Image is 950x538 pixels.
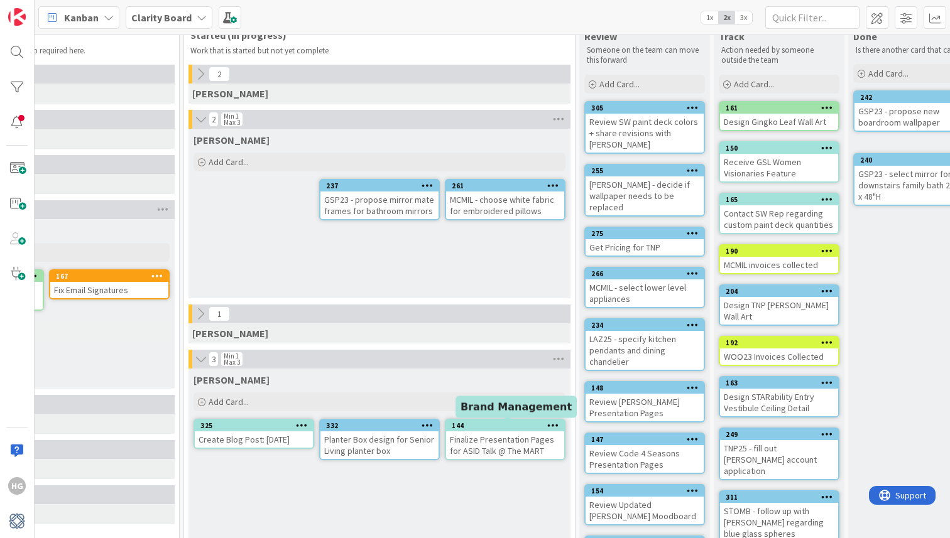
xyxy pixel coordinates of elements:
span: Done [853,30,877,43]
div: 249TNP25 - fill out [PERSON_NAME] account application [720,429,838,479]
span: Lisa K. [192,327,268,340]
div: 275 [586,228,704,239]
div: 204Design TNP [PERSON_NAME] Wall Art [720,286,838,325]
span: Support [26,2,57,17]
div: Design Gingko Leaf Wall Art [720,114,838,130]
div: 255 [586,165,704,176]
div: Finalize Presentation Pages for ASID Talk @ The MART [446,431,564,459]
div: 234LAZ25 - specify kitchen pendants and dining chandelier [586,320,704,370]
a: 305Review SW paint deck colors + share revisions with [PERSON_NAME] [584,101,705,154]
div: Receive GSL Women Visionaries Feature [720,154,838,181]
div: 148Review [PERSON_NAME] Presentation Pages [586,382,704,421]
p: Work that is started but not yet complete [190,46,569,56]
div: 190MCMIL invoices collected [720,245,838,273]
div: Max 3 [224,119,240,126]
a: 261MCMIL - choose white fabric for embroidered pillows [445,179,565,220]
div: Max 3 [224,359,240,365]
div: 311 [720,492,838,503]
div: 332 [326,421,439,430]
div: 266 [591,269,704,278]
div: 144Finalize Presentation Pages for ASID Talk @ The MART [446,420,564,459]
div: TNP25 - fill out [PERSON_NAME] account application [720,440,838,479]
div: 150 [726,144,838,153]
b: Clarity Board [131,11,192,24]
div: 266 [586,268,704,279]
div: 325Create Blog Post: [DATE] [195,420,313,448]
div: 261MCMIL - choose white fabric for embroidered pillows [446,180,564,219]
div: MCMIL - choose white fabric for embroidered pillows [446,191,564,219]
a: 165Contact SW Rep regarding custom paint deck quantities [719,193,839,234]
div: Min 1 [224,113,239,119]
span: Review [584,30,617,43]
div: 154 [591,487,704,495]
a: 255[PERSON_NAME] - decide if wallpaper needs to be replaced [584,164,705,217]
div: 144 [446,420,564,431]
div: 154 [586,485,704,497]
a: 154Review Updated [PERSON_NAME] Moodboard [584,484,705,525]
div: 148 [591,384,704,392]
div: Design STARability Entry Vestibule Ceiling Detail [720,389,838,416]
div: MCMIL invoices collected [720,257,838,273]
div: 190 [720,245,838,257]
div: 266MCMIL - select lower level appliances [586,268,704,307]
a: 150Receive GSL Women Visionaries Feature [719,141,839,183]
div: 161 [720,102,838,114]
span: 1 [209,306,230,321]
p: Action needed by someone outside the team [721,45,837,66]
div: 167 [50,271,168,282]
a: 325Create Blog Post: [DATE] [194,419,314,449]
div: 190 [726,247,838,256]
div: Fix Email Signatures [50,282,168,298]
div: 255[PERSON_NAME] - decide if wallpaper needs to be replaced [586,165,704,215]
div: 147 [586,434,704,445]
span: Add Card... [209,156,249,168]
div: LAZ25 - specify kitchen pendants and dining chandelier [586,331,704,370]
img: Visit kanbanzone.com [8,8,26,26]
div: Create Blog Post: [DATE] [195,431,313,448]
span: Gina [192,87,268,100]
div: 167Fix Email Signatures [50,271,168,298]
span: Add Card... [209,396,249,407]
div: 261 [452,181,564,190]
div: 237 [320,180,439,191]
div: 192WOO23 Invoices Collected [720,337,838,365]
div: 234 [591,321,704,330]
div: WOO23 Invoices Collected [720,348,838,365]
span: Add Card... [868,68,909,79]
a: 148Review [PERSON_NAME] Presentation Pages [584,381,705,422]
div: 325 [200,421,313,430]
span: Hannah [194,374,270,386]
a: 144Finalize Presentation Pages for ASID Talk @ The MART [445,419,565,460]
div: 161 [726,104,838,112]
a: 234LAZ25 - specify kitchen pendants and dining chandelier [584,318,705,371]
div: [PERSON_NAME] - decide if wallpaper needs to be replaced [586,176,704,215]
div: 204 [720,286,838,297]
div: 249 [726,430,838,439]
span: Add Card... [734,78,774,90]
span: Lisa T. [194,134,270,146]
a: 147Review Code 4 Seasons Presentation Pages [584,433,705,474]
div: 163 [726,379,838,387]
span: 2x [718,11,735,24]
div: 165 [726,195,838,204]
a: 190MCMIL invoices collected [719,244,839,274]
div: 148 [586,382,704,394]
div: 249 [720,429,838,440]
div: Planter Box design for Senior Living planter box [320,431,439,459]
div: Review Code 4 Seasons Presentation Pages [586,445,704,473]
div: 147Review Code 4 Seasons Presentation Pages [586,434,704,473]
input: Quick Filter... [765,6,860,29]
div: 204 [726,287,838,296]
span: 3 [209,352,219,367]
div: 237 [326,181,439,190]
div: 192 [720,337,838,348]
div: 305 [586,102,704,114]
div: 165Contact SW Rep regarding custom paint deck quantities [720,194,838,233]
div: 275Get Pricing for TNP [586,228,704,256]
a: 163Design STARability Entry Vestibule Ceiling Detail [719,376,839,417]
div: 154Review Updated [PERSON_NAME] Moodboard [586,485,704,524]
a: 266MCMIL - select lower level appliances [584,267,705,308]
div: 161Design Gingko Leaf Wall Art [720,102,838,130]
div: Design TNP [PERSON_NAME] Wall Art [720,297,838,325]
div: Contact SW Rep regarding custom paint deck quantities [720,205,838,233]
